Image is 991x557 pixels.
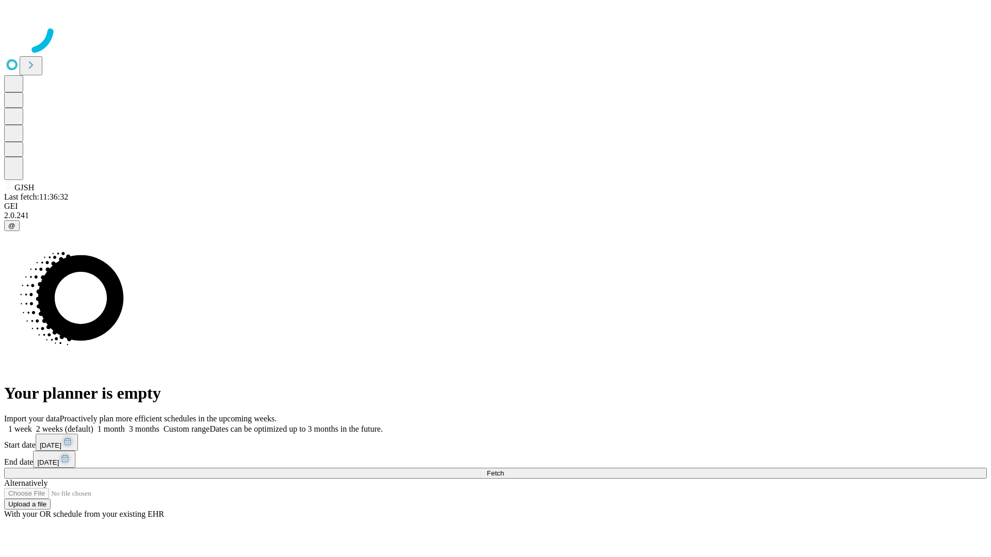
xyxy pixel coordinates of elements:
[36,434,78,451] button: [DATE]
[8,222,15,230] span: @
[4,479,47,487] span: Alternatively
[4,468,987,479] button: Fetch
[98,424,125,433] span: 1 month
[33,451,75,468] button: [DATE]
[4,451,987,468] div: End date
[4,499,51,510] button: Upload a file
[4,414,60,423] span: Import your data
[37,458,59,466] span: [DATE]
[36,424,93,433] span: 2 weeks (default)
[8,424,32,433] span: 1 week
[40,441,61,449] span: [DATE]
[4,384,987,403] h1: Your planner is empty
[60,414,277,423] span: Proactively plan more efficient schedules in the upcoming weeks.
[4,220,20,231] button: @
[4,434,987,451] div: Start date
[4,192,68,201] span: Last fetch: 11:36:32
[487,469,504,477] span: Fetch
[210,424,382,433] span: Dates can be optimized up to 3 months in the future.
[129,424,159,433] span: 3 months
[14,183,34,192] span: GJSH
[4,202,987,211] div: GEI
[4,510,164,518] span: With your OR schedule from your existing EHR
[4,211,987,220] div: 2.0.241
[164,424,210,433] span: Custom range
